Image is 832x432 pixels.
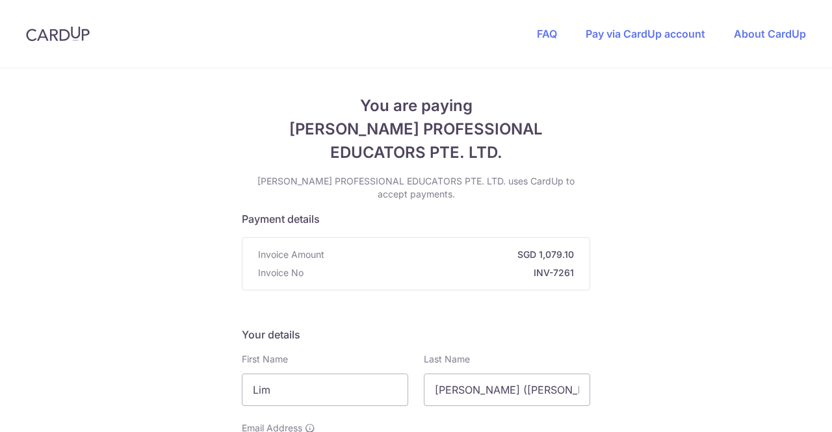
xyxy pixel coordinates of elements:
a: Pay via CardUp account [586,27,705,40]
label: Last Name [424,353,470,366]
span: Invoice No [258,266,304,279]
span: [PERSON_NAME] PROFESSIONAL EDUCATORS PTE. LTD. [242,118,590,164]
a: About CardUp [734,27,806,40]
a: FAQ [537,27,557,40]
img: CardUp [26,26,90,42]
p: [PERSON_NAME] PROFESSIONAL EDUCATORS PTE. LTD. uses CardUp to accept payments. [242,175,590,201]
input: Last name [424,374,590,406]
span: Invoice Amount [258,248,324,261]
strong: SGD 1,079.10 [330,248,574,261]
strong: INV-7261 [309,266,574,279]
h5: Payment details [242,211,590,227]
span: You are paying [242,94,590,118]
h5: Your details [242,327,590,342]
input: First name [242,374,408,406]
label: First Name [242,353,288,366]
